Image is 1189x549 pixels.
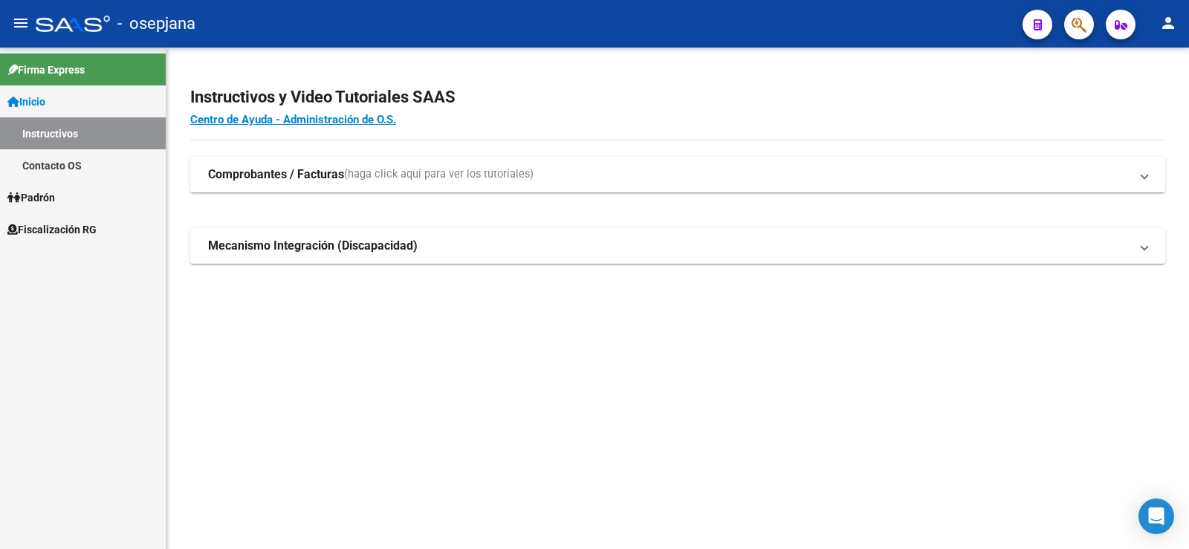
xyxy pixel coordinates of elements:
[117,7,195,40] span: - osepjana
[190,228,1165,264] mat-expansion-panel-header: Mecanismo Integración (Discapacidad)
[190,83,1165,111] h2: Instructivos y Video Tutoriales SAAS
[7,62,85,78] span: Firma Express
[190,113,396,126] a: Centro de Ayuda - Administración de O.S.
[208,166,344,183] strong: Comprobantes / Facturas
[190,157,1165,192] mat-expansion-panel-header: Comprobantes / Facturas(haga click aquí para ver los tutoriales)
[7,189,55,206] span: Padrón
[208,238,418,254] strong: Mecanismo Integración (Discapacidad)
[1159,14,1177,32] mat-icon: person
[344,166,534,183] span: (haga click aquí para ver los tutoriales)
[7,94,45,110] span: Inicio
[1138,498,1174,534] div: Open Intercom Messenger
[12,14,30,32] mat-icon: menu
[7,221,97,238] span: Fiscalización RG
